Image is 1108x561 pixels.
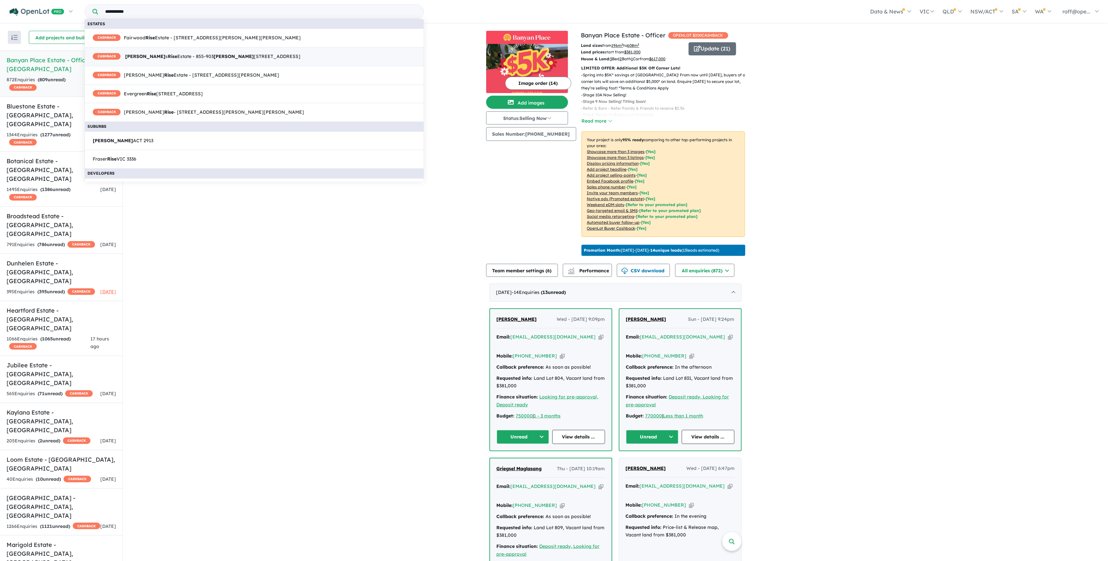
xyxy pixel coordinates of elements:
span: [PERSON_NAME] [626,316,666,322]
button: All enquiries (872) [675,264,735,277]
span: Fraser VIC 3336 [93,155,136,163]
u: $ 617,000 [649,56,666,61]
img: sort.svg [11,35,18,40]
button: Copy [728,483,733,490]
span: 1386 [42,186,52,192]
u: 770000 [645,413,662,419]
strong: ( unread) [37,242,65,247]
span: [Refer to your promoted plan] [626,202,688,207]
a: [EMAIL_ADDRESS][DOMAIN_NAME] [511,483,596,489]
p: - Titled, Ready to Build Land Available! [582,112,750,118]
span: Performance [569,268,609,274]
strong: Finance situation: [626,394,668,400]
span: 1065 [42,336,53,342]
span: Evergreen [STREET_ADDRESS] [93,90,203,98]
span: [ Yes ] [627,184,637,189]
span: OPENLOT $ 200 CASHBACK [668,32,728,39]
span: ACT 2913 [93,137,153,145]
span: 13 [543,289,548,295]
a: CASHBACK [PERSON_NAME]sRiseEstate - 855-903[PERSON_NAME][STREET_ADDRESS] [85,47,424,66]
a: Deposit ready, Looking for pre-approval [626,394,729,408]
div: 40 Enquir ies [7,475,91,483]
u: Display pricing information [587,161,639,166]
b: Promotion Month: [584,248,621,253]
span: 1121 [42,523,52,529]
a: Less than 1 month [663,413,703,419]
span: 71 [39,391,45,397]
span: 10 [37,476,43,482]
span: - 14 Enquir ies [512,289,566,295]
span: [ Yes ] [640,161,650,166]
span: 395 [39,289,47,295]
sup: 2 [622,43,623,46]
span: 6 [547,268,550,274]
a: Griegsel Maglasang [497,465,542,473]
span: [ Yes ] [635,179,645,184]
strong: [PERSON_NAME] [93,138,133,144]
div: 1266 Enquir ies [7,523,100,531]
u: 2 [620,56,622,61]
u: Geo-targeted email & SMS [587,208,638,213]
div: As soon as possible! [497,513,605,521]
span: 17 hours ago [90,336,109,350]
span: [DATE] [100,242,116,247]
strong: ( unread) [38,77,66,83]
b: Developers [87,171,115,176]
strong: ( unread) [36,476,61,482]
u: Showcase more than 3 images [587,149,645,154]
h5: Kaylana Estate - [GEOGRAPHIC_DATA] , [GEOGRAPHIC_DATA] [7,408,116,435]
button: Copy [560,353,565,359]
div: Land Lot 804, Vacant land from $381,000 [497,375,605,390]
div: | [497,412,605,420]
div: [DATE] [489,283,742,302]
span: CASHBACK [9,139,37,145]
span: [ Yes ] [628,167,638,172]
button: Read more [582,117,612,125]
button: Update (21) [689,42,736,55]
span: CASHBACK [63,437,90,444]
a: [PHONE_NUMBER] [642,353,687,359]
div: 1066 Enquir ies [7,335,90,351]
strong: Rise [168,53,177,59]
strong: ( unread) [40,186,70,192]
span: [Yes] [637,226,647,231]
h5: Dunhelen Estate - [GEOGRAPHIC_DATA] , [GEOGRAPHIC_DATA] [7,259,116,285]
u: Add project headline [587,167,627,172]
div: In the evening [626,513,735,520]
u: Sales phone number [587,184,626,189]
h5: Bluestone Estate - [GEOGRAPHIC_DATA] , [GEOGRAPHIC_DATA] [7,102,116,128]
span: [ Yes ] [640,190,649,195]
a: View details ... [552,430,605,444]
u: Add project selling-points [587,173,636,178]
a: CASHBACKEvergreenRise[STREET_ADDRESS] [85,85,424,104]
strong: ( unread) [40,336,71,342]
u: Automated buyer follow-up [587,220,640,225]
u: 3 [610,56,612,61]
p: - Stage 9 Now Selling! Titling Soon! [582,98,750,105]
b: 95 % ready [623,137,644,142]
span: raff@ope... [1063,8,1091,15]
a: [EMAIL_ADDRESS][DOMAIN_NAME] [511,334,596,340]
b: Suburbs [87,124,106,129]
span: CASHBACK [64,476,91,482]
span: Wed - [DATE] 6:47pm [687,465,735,473]
input: Try estate name, suburb, builder or developer [99,5,422,19]
p: - Spring into $5K* savings at [GEOGRAPHIC_DATA]! From now until [DATE], buyers of all corner lots... [582,72,750,92]
a: [PHONE_NUMBER] [513,353,557,359]
div: 395 Enquir ies [7,288,95,296]
a: View details ... [682,430,735,444]
span: Sun - [DATE] 9:24pm [688,316,735,323]
span: 786 [39,242,47,247]
u: Native ads (Promoted estate) [587,196,644,201]
strong: ( unread) [38,438,60,444]
span: [PERSON_NAME] [626,465,666,471]
p: start from [581,49,684,55]
strong: Requested info: [497,525,533,531]
a: 1 - 3 months [534,413,561,419]
u: 750000 [516,413,533,419]
u: Showcase more than 3 listings [587,155,644,160]
button: Copy [599,483,603,490]
strong: Rise [164,72,174,78]
span: CASHBACK [73,523,100,529]
strong: Email: [626,334,640,340]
